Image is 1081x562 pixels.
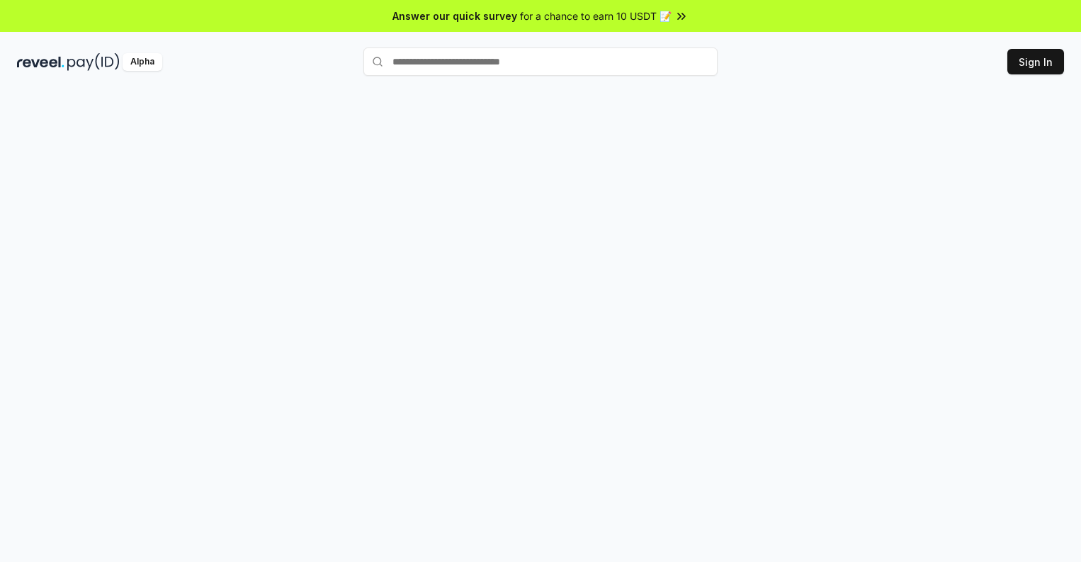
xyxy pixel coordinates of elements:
[392,9,517,23] span: Answer our quick survey
[520,9,672,23] span: for a chance to earn 10 USDT 📝
[1007,49,1064,74] button: Sign In
[17,53,64,71] img: reveel_dark
[67,53,120,71] img: pay_id
[123,53,162,71] div: Alpha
